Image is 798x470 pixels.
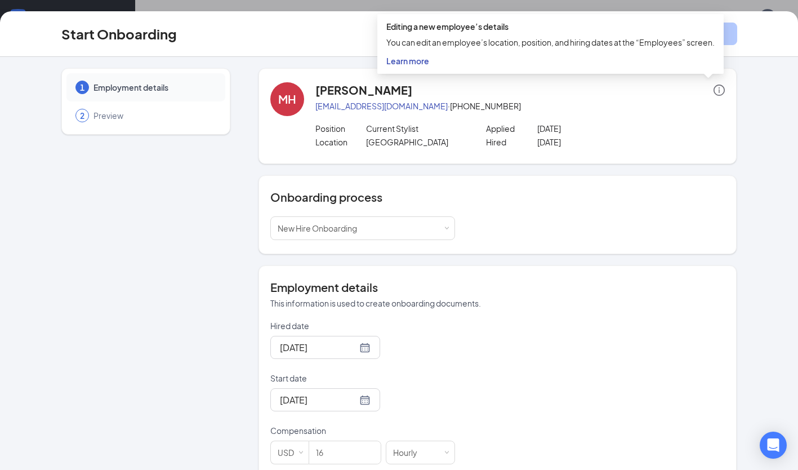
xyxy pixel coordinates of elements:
h4: Onboarding process [270,189,725,205]
span: 2 [80,110,84,121]
div: Hourly [393,441,425,464]
p: [GEOGRAPHIC_DATA] [366,136,469,148]
input: Sep 15, 2024 [280,340,357,354]
a: Learn more [386,56,429,66]
p: [DATE] [537,136,640,148]
h3: Start Onboarding [61,24,177,43]
p: This information is used to create onboarding documents. [270,298,725,309]
h4: Employment details [270,280,725,295]
p: Start date [270,373,455,384]
input: Amount [309,441,381,464]
p: Applied [486,123,537,134]
div: USD [278,441,302,464]
span: Employment details [93,82,214,93]
a: [EMAIL_ADDRESS][DOMAIN_NAME] [315,101,448,111]
div: Open Intercom Messenger [760,432,787,459]
p: Hired date [270,320,455,331]
p: Hired [486,136,537,148]
p: You can edit an employee’s location, position, and hiring dates at the “Employees” screen. [386,37,715,48]
p: Compensation [270,425,455,436]
p: Location [315,136,367,148]
p: · [PHONE_NUMBER] [315,100,725,112]
span: 1 [80,82,84,93]
input: Sep 15, 2024 [280,393,357,407]
p: Current Stylist [366,123,469,134]
div: [object Object] [278,217,365,240]
h4: [PERSON_NAME] [315,82,412,98]
div: MH [278,91,296,107]
p: Editing a new employee’s details [386,21,715,32]
span: info-circle [714,85,725,96]
p: [DATE] [537,123,640,134]
span: New Hire Onboarding [278,223,357,233]
p: Position [315,123,367,134]
span: Preview [93,110,214,121]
